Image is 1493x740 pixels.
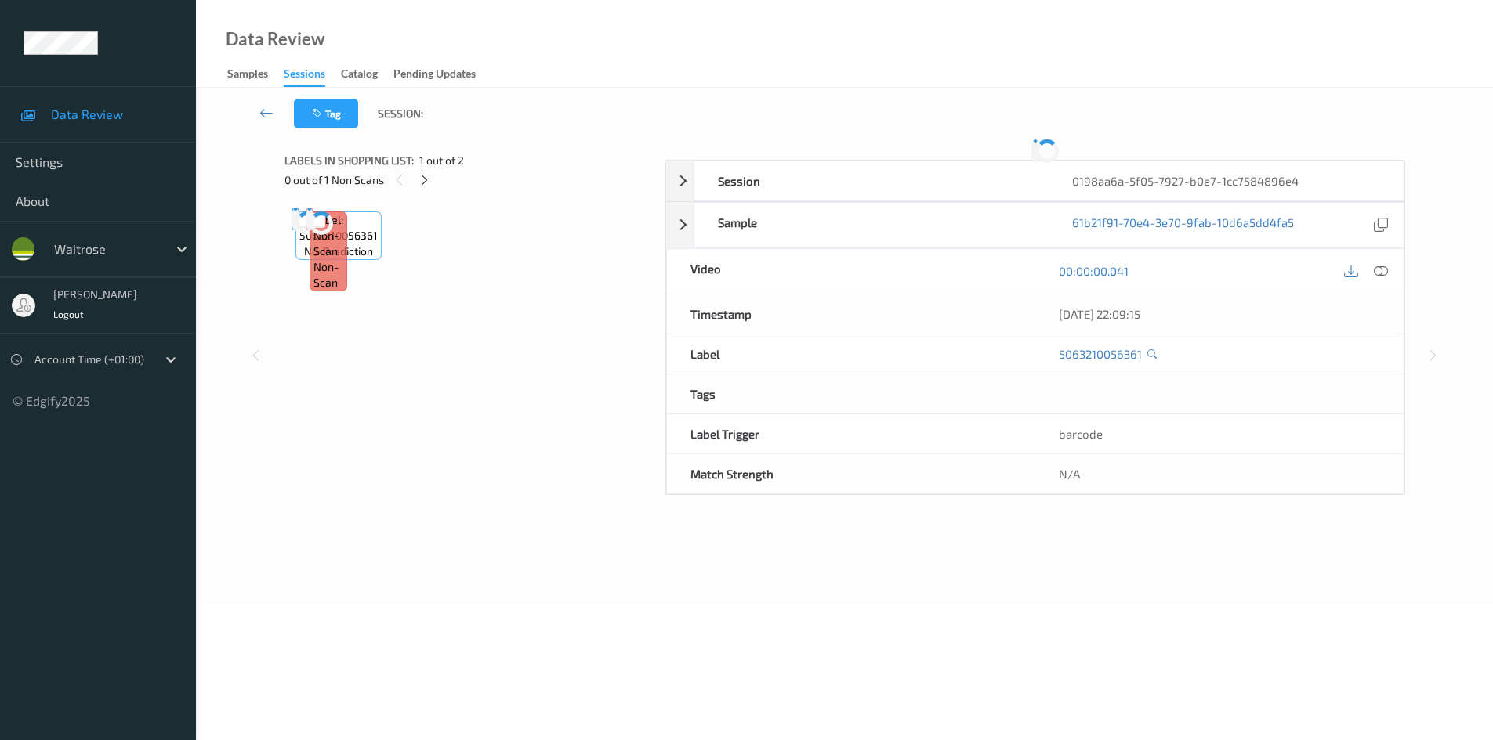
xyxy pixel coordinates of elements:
a: Pending Updates [393,63,491,85]
div: Samples [227,66,268,85]
span: non-scan [313,259,343,291]
div: Sample61b21f91-70e4-3e70-9fab-10d6a5dd4fa5 [666,202,1404,248]
span: 1 out of 2 [419,153,464,168]
div: Timestamp [667,294,1035,334]
div: [DATE] 22:09:15 [1059,306,1380,322]
div: Session [694,161,1049,200]
a: 61b21f91-70e4-3e70-9fab-10d6a5dd4fa5 [1072,215,1294,236]
span: Session: [378,106,423,121]
div: Pending Updates [393,66,476,85]
div: barcode [1035,414,1404,453]
div: Label [667,334,1035,374]
div: Sessions [284,66,325,87]
div: Sample [694,203,1049,247]
a: Samples [227,63,284,85]
div: Tags [667,374,1035,413]
div: N/A [1035,454,1404,493]
div: Catalog [341,66,378,85]
div: 0198aa6a-5f05-7927-b0e7-1cc7584896e4 [1049,161,1403,200]
span: Label: Non-Scan [313,212,343,259]
div: Match Strength [667,454,1035,493]
button: Tag [294,99,358,128]
a: Sessions [284,63,341,87]
div: Label Trigger [667,414,1035,453]
a: 5063210056361 [1059,346,1142,362]
div: Session0198aa6a-5f05-7927-b0e7-1cc7584896e4 [666,161,1404,201]
a: 00:00:00.041 [1059,263,1129,279]
div: 0 out of 1 Non Scans [284,170,654,190]
span: Labels in shopping list: [284,153,414,168]
div: Data Review [226,31,324,47]
div: Video [667,249,1035,294]
span: no-prediction [304,244,373,259]
a: Catalog [341,63,393,85]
